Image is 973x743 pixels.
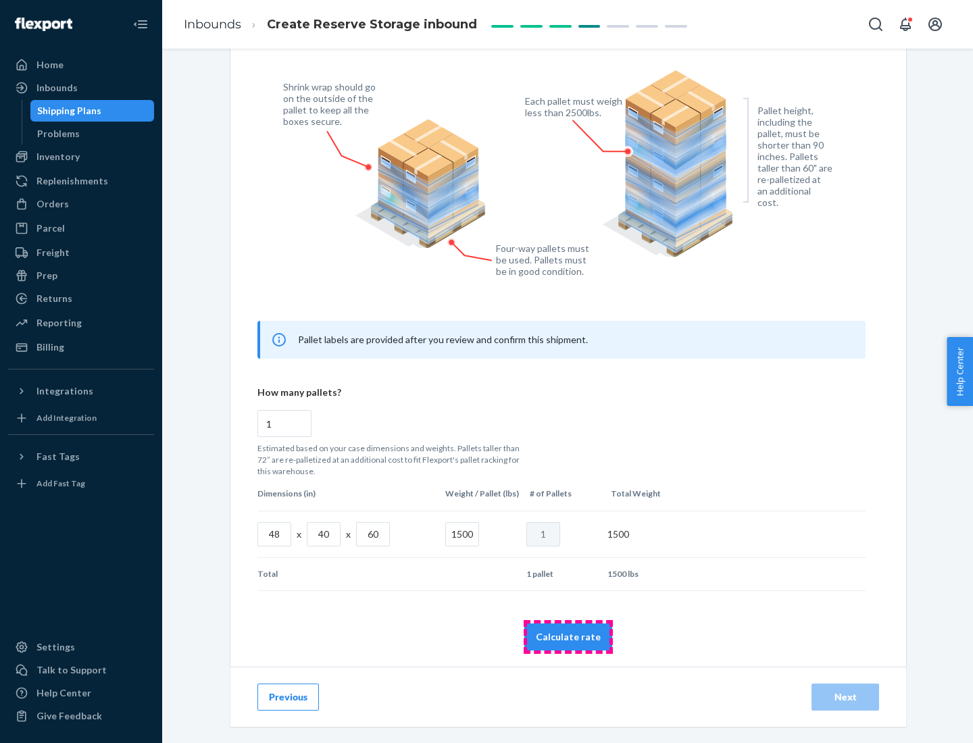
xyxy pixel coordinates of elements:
button: Integrations [8,380,154,402]
th: Total Weight [605,477,687,510]
button: Open notifications [892,11,919,38]
a: Inventory [8,146,154,168]
th: Weight / Pallet (lbs) [440,477,524,510]
div: Shipping Plans [37,104,101,118]
div: Problems [37,127,80,140]
div: Give Feedback [36,709,102,723]
p: Estimated based on your case dimensions and weights. Pallets taller than 72” are re-palletized at... [257,442,528,477]
div: Replenishments [36,174,108,188]
div: Reporting [36,316,82,330]
a: Orders [8,193,154,215]
figcaption: Pallet height, including the pallet, must be shorter than 90 inches. Pallets taller than 60" are ... [757,105,832,208]
button: Next [812,684,879,711]
td: 1 pallet [521,558,602,590]
button: Open Search Box [862,11,889,38]
a: Returns [8,288,154,309]
a: Talk to Support [8,659,154,681]
a: Parcel [8,217,154,239]
a: Inbounds [184,17,241,32]
span: 1500 [607,528,629,540]
a: Settings [8,636,154,658]
th: Dimensions (in) [257,477,440,510]
button: Calculate rate [524,623,612,650]
div: Talk to Support [36,663,107,677]
div: Freight [36,246,70,259]
a: Shipping Plans [30,100,155,122]
div: Integrations [36,384,93,398]
figcaption: Each pallet must weigh less than 2500lbs. [525,95,626,118]
a: Inbounds [8,77,154,99]
td: 1500 lbs [602,558,683,590]
button: Fast Tags [8,446,154,467]
figcaption: Four-way pallets must be used. Pallets must be in good condition. [496,242,590,277]
th: # of Pallets [524,477,605,510]
div: Add Integration [36,412,97,424]
a: Billing [8,336,154,358]
div: Help Center [36,686,91,700]
div: Billing [36,340,64,354]
span: Pallet labels are provided after you review and confirm this shipment. [298,334,588,345]
div: Prep [36,269,57,282]
img: Flexport logo [15,18,72,31]
a: Add Fast Tag [8,473,154,494]
a: Reporting [8,312,154,334]
a: Replenishments [8,170,154,192]
a: Add Integration [8,407,154,429]
div: Settings [36,640,75,654]
a: Home [8,54,154,76]
div: Add Fast Tag [36,478,85,489]
div: Home [36,58,64,72]
div: Returns [36,292,72,305]
a: Help Center [8,682,154,704]
a: Problems [30,123,155,145]
p: How many pallets? [257,386,866,399]
figcaption: Shrink wrap should go on the outside of the pallet to keep all the boxes secure. [283,81,384,127]
button: Close Navigation [127,11,154,38]
button: Open account menu [922,11,949,38]
div: Orders [36,197,69,211]
a: Freight [8,242,154,263]
td: Total [257,558,440,590]
a: Prep [8,265,154,286]
button: Previous [257,684,319,711]
ol: breadcrumbs [173,5,488,45]
p: x [346,528,351,541]
div: Inbounds [36,81,78,95]
button: Help Center [947,337,973,406]
p: x [297,528,301,541]
button: Give Feedback [8,705,154,727]
div: Parcel [36,222,65,235]
div: Inventory [36,150,80,163]
div: Next [823,690,868,704]
div: Fast Tags [36,450,80,463]
span: Create Reserve Storage inbound [267,17,477,32]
